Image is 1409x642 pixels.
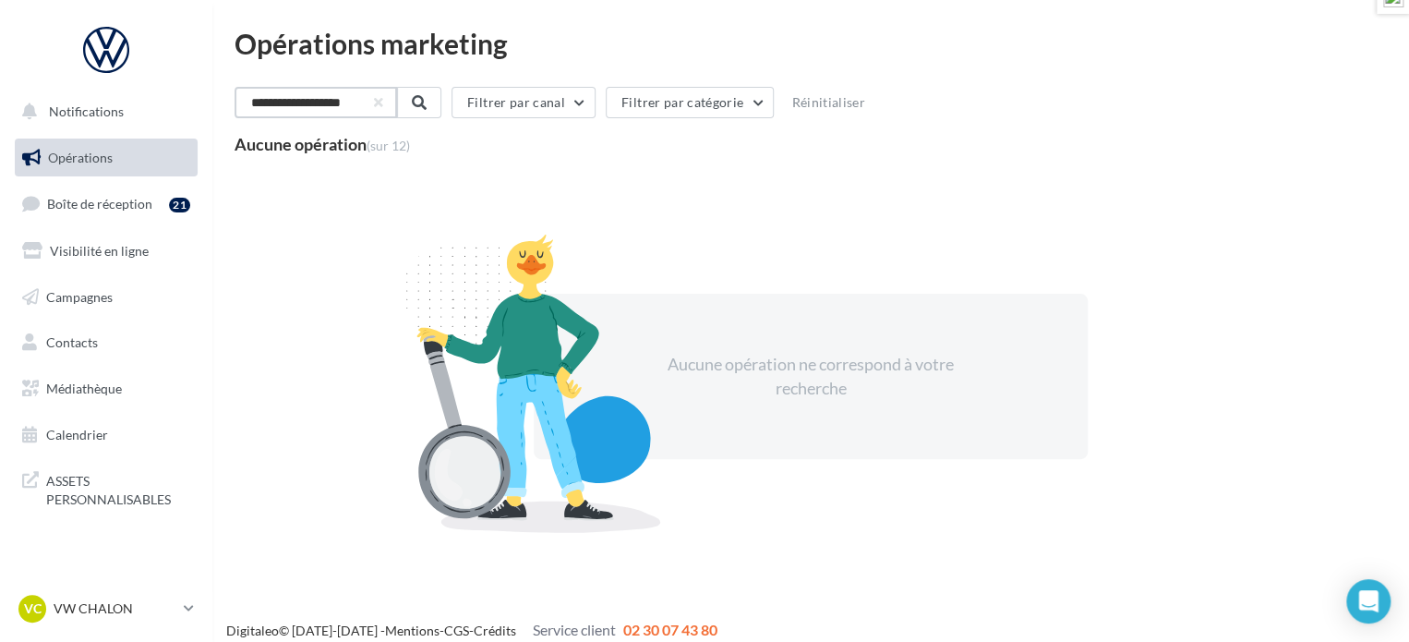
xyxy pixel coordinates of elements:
span: Visibilité en ligne [50,243,149,259]
div: Aucune opération [235,136,410,152]
a: Campagnes [11,278,201,317]
span: 02 30 07 43 80 [623,621,717,638]
span: Médiathèque [46,381,122,396]
div: Aucune opération ne correspond à votre recherche [652,353,969,400]
div: Opérations marketing [235,30,1387,57]
span: VC [24,600,42,618]
div: Open Intercom Messenger [1346,579,1391,624]
span: © [DATE]-[DATE] - - - [226,623,717,638]
a: CGS [444,623,469,638]
span: Boîte de réception [47,196,152,212]
span: Calendrier [46,427,108,442]
p: VW CHALON [54,600,176,618]
div: 21 [169,198,190,212]
span: Contacts [46,334,98,350]
button: Réinitialiser [784,91,873,114]
span: ASSETS PERSONNALISABLES [46,468,190,508]
span: Opérations [48,150,113,165]
a: ASSETS PERSONNALISABLES [11,461,201,515]
a: Contacts [11,323,201,362]
span: (sur 12) [367,138,410,153]
a: Opérations [11,139,201,177]
a: Calendrier [11,416,201,454]
a: Crédits [474,623,516,638]
span: Notifications [49,103,124,119]
a: Visibilité en ligne [11,232,201,271]
button: Notifications [11,92,194,131]
button: Filtrer par catégorie [606,87,774,118]
a: Mentions [385,623,440,638]
a: Médiathèque [11,369,201,408]
span: Service client [533,621,616,638]
button: Filtrer par canal [452,87,596,118]
span: Campagnes [46,288,113,304]
a: Boîte de réception21 [11,184,201,224]
a: Digitaleo [226,623,279,638]
a: VC VW CHALON [15,591,198,626]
